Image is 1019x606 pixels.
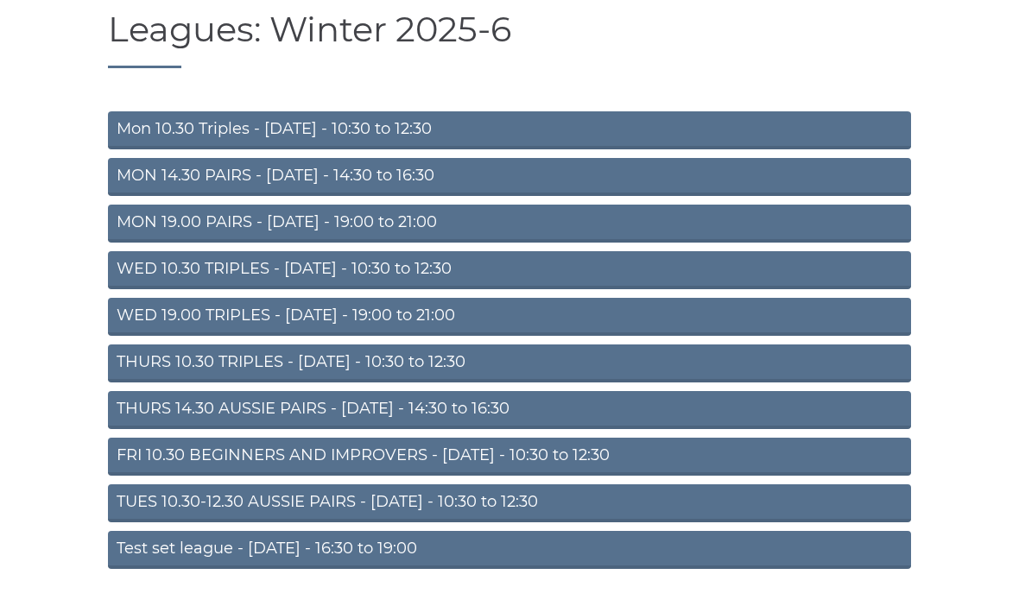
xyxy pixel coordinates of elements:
a: FRI 10.30 BEGINNERS AND IMPROVERS - [DATE] - 10:30 to 12:30 [108,438,911,476]
a: Mon 10.30 Triples - [DATE] - 10:30 to 12:30 [108,111,911,149]
a: TUES 10.30-12.30 AUSSIE PAIRS - [DATE] - 10:30 to 12:30 [108,484,911,522]
a: THURS 10.30 TRIPLES - [DATE] - 10:30 to 12:30 [108,344,911,382]
h1: Leagues: Winter 2025-6 [108,10,911,68]
a: THURS 14.30 AUSSIE PAIRS - [DATE] - 14:30 to 16:30 [108,391,911,429]
a: Test set league - [DATE] - 16:30 to 19:00 [108,531,911,569]
a: WED 19.00 TRIPLES - [DATE] - 19:00 to 21:00 [108,298,911,336]
a: WED 10.30 TRIPLES - [DATE] - 10:30 to 12:30 [108,251,911,289]
a: MON 14.30 PAIRS - [DATE] - 14:30 to 16:30 [108,158,911,196]
a: MON 19.00 PAIRS - [DATE] - 19:00 to 21:00 [108,205,911,243]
